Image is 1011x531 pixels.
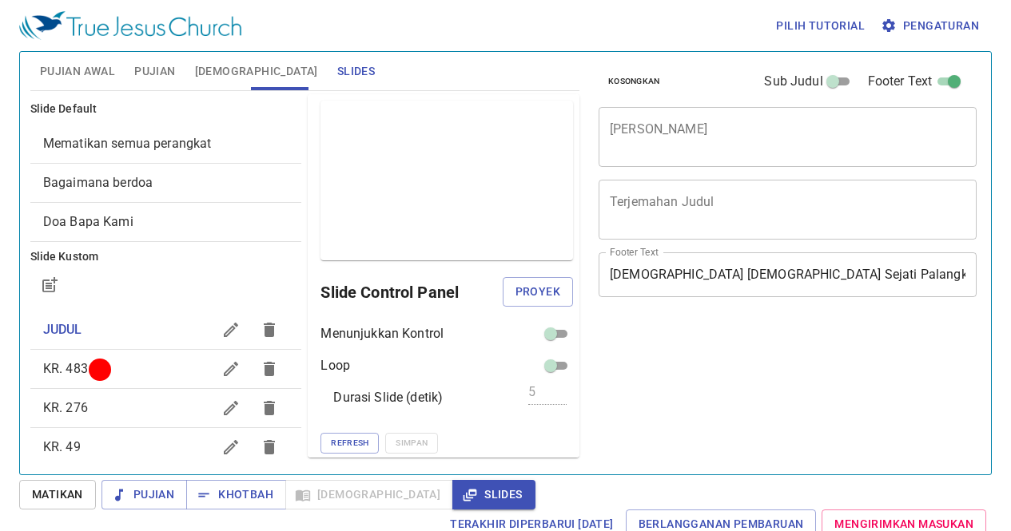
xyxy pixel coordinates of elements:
iframe: from-child [592,314,903,474]
div: KR. 276 [30,389,302,427]
div: Mematikan semua perangkat [30,125,302,163]
div: JUDUL [30,311,302,349]
p: Loop [320,356,350,375]
span: Refresh [331,436,368,450]
span: [object Object] [43,214,133,229]
div: KR. 483 [30,350,302,388]
span: JUDUL [43,322,82,337]
span: [DEMOGRAPHIC_DATA] [195,61,318,81]
h6: Slide Kustom [30,248,302,266]
span: Pujian [134,61,175,81]
span: Pengaturan [884,16,979,36]
button: Kosongkan [599,72,670,91]
span: [object Object] [43,136,212,151]
span: Slides [465,485,522,505]
button: Slides [452,480,535,509]
span: [object Object] [43,175,153,190]
button: Pilih tutorial [770,11,871,41]
span: Pujian Awal [40,61,115,81]
span: KR. 276 [43,400,88,415]
p: Menunjukkan Kontrol [320,324,444,343]
span: Matikan [32,485,83,505]
span: Footer Text [868,72,933,91]
button: Pujian [101,480,187,509]
span: Khotbah [199,485,273,505]
button: Proyek [503,277,573,307]
div: Doa Bapa Kami [30,203,302,241]
span: Proyek [515,282,560,302]
span: Pilih tutorial [776,16,865,36]
div: KR. 49 [30,428,302,466]
span: Pujian [114,485,174,505]
img: True Jesus Church [19,11,241,40]
span: KR. 483 [43,361,88,376]
button: Khotbah [186,480,286,509]
h6: Slide Default [30,101,302,118]
span: Kosongkan [608,74,660,89]
span: Sub Judul [764,72,822,91]
button: Pengaturan [878,11,985,41]
span: Slides [337,61,375,81]
button: Matikan [19,480,96,509]
button: Refresh [320,433,379,454]
p: Durasi Slide (detik) [333,388,443,407]
div: Bagaimana berdoa [30,164,302,202]
h6: Slide Control Panel [320,279,502,305]
span: KR. 49 [43,439,81,454]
